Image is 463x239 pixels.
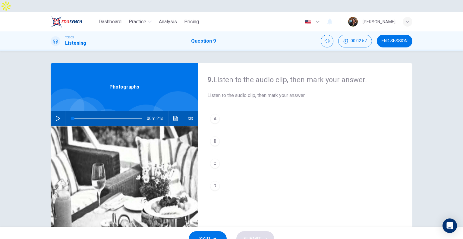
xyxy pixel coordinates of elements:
[363,18,395,25] div: [PERSON_NAME]
[129,18,146,25] span: Practice
[443,218,457,233] div: Open Intercom Messenger
[207,156,403,171] button: C
[338,35,372,47] button: 00:02:57
[147,111,168,126] span: 00m 21s
[207,92,403,99] span: Listen to the audio clip, then mark your answer.
[191,37,216,45] h1: Question 9
[210,181,220,191] div: D
[377,35,412,47] button: END SESSION
[382,39,408,44] span: END SESSION
[65,35,74,40] span: TOEIC®
[210,136,220,146] div: B
[304,20,312,24] img: en
[338,35,372,47] div: Hide
[182,16,201,27] button: Pricing
[109,83,139,91] span: Photographs
[156,16,179,27] button: Analysis
[51,16,82,28] img: EduSynch logo
[207,134,403,149] button: B
[207,76,213,84] strong: 9.
[210,114,220,124] div: A
[126,16,154,27] button: Practice
[210,159,220,168] div: C
[348,17,358,27] img: Profile picture
[207,111,403,126] button: A
[207,75,403,85] h4: Listen to the audio clip, then mark your answer.
[99,18,121,25] span: Dashboard
[321,35,333,47] div: Mute
[171,111,181,126] button: Click to see the audio transcription
[351,39,367,44] span: 00:02:57
[65,40,86,47] h1: Listening
[96,16,124,27] button: Dashboard
[207,178,403,193] button: D
[51,16,96,28] a: EduSynch logo
[184,18,199,25] span: Pricing
[159,18,177,25] span: Analysis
